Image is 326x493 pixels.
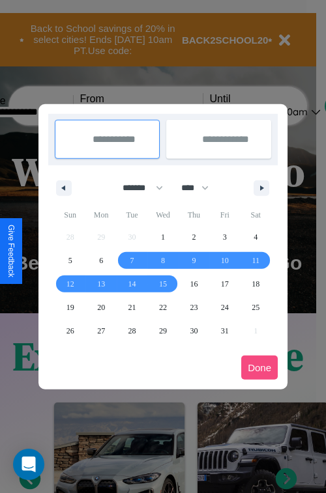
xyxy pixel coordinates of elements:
[117,249,147,272] button: 7
[128,319,136,343] span: 28
[241,225,271,249] button: 4
[99,249,103,272] span: 6
[7,225,16,277] div: Give Feedback
[209,319,240,343] button: 31
[223,225,227,249] span: 3
[221,296,229,319] span: 24
[179,272,209,296] button: 16
[13,449,44,480] div: Open Intercom Messenger
[147,296,178,319] button: 22
[147,225,178,249] button: 1
[252,249,259,272] span: 11
[97,296,105,319] span: 20
[252,272,259,296] span: 18
[179,319,209,343] button: 30
[241,356,278,380] button: Done
[147,319,178,343] button: 29
[147,272,178,296] button: 15
[221,272,229,296] span: 17
[85,249,116,272] button: 6
[179,296,209,319] button: 23
[147,249,178,272] button: 8
[159,272,167,296] span: 15
[85,296,116,319] button: 20
[241,249,271,272] button: 11
[209,204,240,225] span: Fri
[179,204,209,225] span: Thu
[190,296,198,319] span: 23
[97,319,105,343] span: 27
[55,319,85,343] button: 26
[241,296,271,319] button: 25
[254,225,258,249] span: 4
[161,249,165,272] span: 8
[241,204,271,225] span: Sat
[209,225,240,249] button: 3
[130,249,134,272] span: 7
[67,272,74,296] span: 12
[192,225,196,249] span: 2
[128,296,136,319] span: 21
[85,204,116,225] span: Mon
[147,204,178,225] span: Wed
[221,249,229,272] span: 10
[159,296,167,319] span: 22
[159,319,167,343] span: 29
[241,272,271,296] button: 18
[192,249,196,272] span: 9
[55,272,85,296] button: 12
[209,249,240,272] button: 10
[190,319,198,343] span: 30
[97,272,105,296] span: 13
[128,272,136,296] span: 14
[117,319,147,343] button: 28
[67,296,74,319] span: 19
[252,296,259,319] span: 25
[209,272,240,296] button: 17
[55,296,85,319] button: 19
[117,204,147,225] span: Tue
[67,319,74,343] span: 26
[68,249,72,272] span: 5
[85,272,116,296] button: 13
[190,272,198,296] span: 16
[221,319,229,343] span: 31
[117,272,147,296] button: 14
[117,296,147,319] button: 21
[55,249,85,272] button: 5
[85,319,116,343] button: 27
[161,225,165,249] span: 1
[209,296,240,319] button: 24
[55,204,85,225] span: Sun
[179,249,209,272] button: 9
[179,225,209,249] button: 2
